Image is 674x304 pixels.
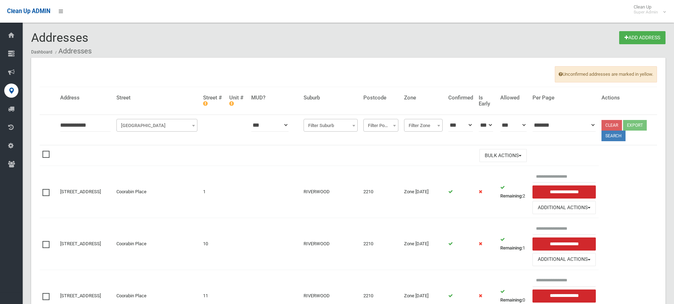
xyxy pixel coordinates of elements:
li: Addresses [53,45,92,58]
td: 10 [200,218,226,270]
td: 2210 [361,166,401,218]
span: Filter Postcode [363,119,398,132]
span: Filter Street [118,121,196,131]
button: Bulk Actions [479,149,527,162]
span: Clean Up ADMIN [7,8,50,15]
span: Filter Zone [406,121,441,131]
span: Clean Up [630,4,665,15]
h4: Postcode [363,95,398,101]
a: [STREET_ADDRESS] [60,293,101,298]
td: 1 [200,166,226,218]
td: 2210 [361,218,401,270]
td: Coorabin Place [114,166,200,218]
td: 2 [497,166,529,218]
h4: Unit # [229,95,245,107]
h4: Street # [203,95,224,107]
h4: Actions [601,95,654,101]
h4: Address [60,95,111,101]
h4: Suburb [304,95,358,101]
td: Zone [DATE] [401,218,445,270]
small: Super Admin [634,10,658,15]
h4: Street [116,95,197,101]
a: Clear [601,120,622,131]
strong: Remaining: [500,193,523,199]
span: Filter Suburb [305,121,356,131]
h4: Is Early [479,95,495,107]
span: Filter Postcode [365,121,397,131]
a: Add Address [619,31,666,44]
a: [STREET_ADDRESS] [60,189,101,194]
button: Additional Actions [532,201,596,214]
td: RIVERWOOD [301,166,361,218]
span: Filter Zone [404,119,443,132]
span: Filter Suburb [304,119,358,132]
a: [STREET_ADDRESS] [60,241,101,246]
strong: Remaining: [500,245,523,251]
a: Dashboard [31,50,52,55]
h4: Confirmed [448,95,473,101]
h4: Per Page [532,95,596,101]
span: Addresses [31,30,88,45]
button: Search [601,131,626,141]
td: RIVERWOOD [301,218,361,270]
span: Unconfirmed addresses are marked in yellow. [555,66,657,82]
button: Additional Actions [532,253,596,266]
strong: Remaining: [500,297,523,303]
h4: MUD? [251,95,298,101]
h4: Allowed [500,95,526,101]
td: 1 [497,218,529,270]
td: Zone [DATE] [401,166,445,218]
span: Filter Street [116,119,197,132]
td: Coorabin Place [114,218,200,270]
button: Export [623,120,647,131]
h4: Zone [404,95,443,101]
